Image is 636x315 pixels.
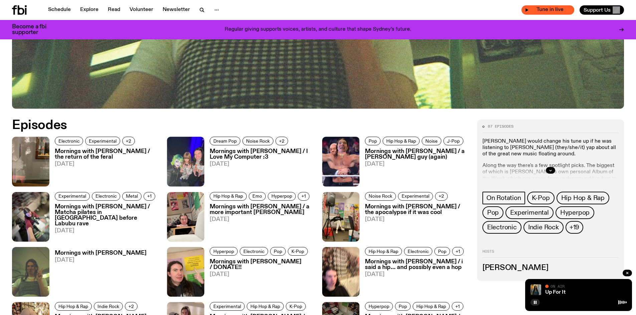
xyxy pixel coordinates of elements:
[360,259,469,297] a: Mornings with [PERSON_NAME] / i said a hip... and possibly even a hop[DATE]
[49,149,159,186] a: Mornings with [PERSON_NAME] / the return of the feral[DATE]
[482,250,619,258] h2: Hosts
[204,259,314,297] a: Mornings with [PERSON_NAME] / DONATE!![DATE]
[122,192,142,201] a: Metal
[55,302,92,311] a: Hip Hop & Rap
[95,194,117,199] span: Electronic
[439,194,444,199] span: +2
[210,161,314,167] span: [DATE]
[455,304,460,309] span: +1
[365,217,469,222] span: [DATE]
[55,204,159,227] h3: Mornings with [PERSON_NAME] / Matcha pilates in [GEOGRAPHIC_DATA] before Labubu rave
[210,247,238,256] a: Hyperpop
[55,228,159,234] span: [DATE]
[85,137,120,145] a: Experimental
[270,247,286,256] a: Pop
[365,247,402,256] a: Hip Hop & Rap
[556,206,594,219] a: Hyperpop
[243,249,264,254] span: Electronic
[580,5,624,15] button: Support Us
[322,247,360,297] img: A very blurry selfie of Jim in the studio.
[167,247,204,297] img: A selfie of Jim pulling a serious face and pointing at a sign in the fbi radio studio which says ...
[529,7,571,12] span: Tune in live
[521,5,574,15] button: On AirUp For ItTune in live
[49,204,159,242] a: Mornings with [PERSON_NAME] / Matcha pilates in [GEOGRAPHIC_DATA] before Labubu rave[DATE]
[557,192,609,204] a: Hip Hop & Rap
[147,194,152,199] span: +1
[213,304,241,309] span: Experimental
[126,5,157,15] a: Volunteer
[438,249,446,254] span: Pop
[545,290,566,295] a: Up For It
[416,304,446,309] span: Hip Hop & Rap
[89,139,117,144] span: Experimental
[413,302,450,311] a: Hip Hop & Rap
[365,161,469,167] span: [DATE]
[213,139,237,144] span: Dream Pop
[365,149,469,160] h3: Mornings with [PERSON_NAME] / a [PERSON_NAME] guy (again)
[12,24,55,35] h3: Become a fbi supporter
[402,194,429,199] span: Experimental
[55,250,147,256] h3: Mornings with [PERSON_NAME]
[291,249,304,254] span: K-Pop
[275,137,288,145] button: +2
[210,192,247,201] a: Hip Hop & Rap
[510,209,549,216] span: Experimental
[527,192,555,204] a: K-Pop
[55,257,147,263] span: [DATE]
[570,224,579,231] span: +19
[246,139,270,144] span: Noise Rock
[210,149,314,160] h3: Mornings with [PERSON_NAME] / I Love My Computer :3
[55,161,159,167] span: [DATE]
[584,7,611,13] span: Support Us
[55,137,83,145] a: Electronic
[434,247,450,256] a: Pop
[271,194,292,199] span: Hyperpop
[167,137,204,186] img: A selfie of Dyan Tai, Ninajirachi and Jim.
[288,247,308,256] a: K-Pop
[58,139,79,144] span: Electronic
[125,302,138,311] button: +2
[104,5,124,15] a: Read
[122,137,135,145] button: +2
[126,194,138,199] span: Metal
[94,302,123,311] a: Indie Rock
[365,259,469,270] h3: Mornings with [PERSON_NAME] / i said a hip... and possibly even a hop
[129,304,134,309] span: +2
[425,139,438,144] span: Noise
[482,221,521,234] a: Electronic
[447,139,460,144] span: J-Pop
[240,247,268,256] a: Electronic
[97,304,119,309] span: Indie Rock
[532,194,550,202] span: K-Pop
[365,192,396,201] a: Noise Rock
[58,304,88,309] span: Hip Hop & Rap
[523,221,564,234] a: Indie Rock
[369,304,389,309] span: Hyperpop
[210,272,314,277] span: [DATE]
[274,249,282,254] span: Pop
[247,302,284,311] a: Hip Hop & Rap
[561,194,605,202] span: Hip Hop & Rap
[76,5,102,15] a: Explore
[12,119,417,131] h2: Episodes
[210,302,245,311] a: Experimental
[386,139,416,144] span: Hip Hop & Rap
[365,272,469,277] span: [DATE]
[92,192,120,201] a: Electronic
[225,27,411,33] p: Regular giving supports voices, artists, and culture that shape Sydney’s future.
[482,138,619,158] p: [PERSON_NAME] would change his tune up if he was listening to [PERSON_NAME] (they/she/it) yap abo...
[12,247,49,297] img: Jim Kretschmer in a really cute outfit with cute braids, standing on a train holding up a peace s...
[44,5,75,15] a: Schedule
[249,192,266,201] a: Emo
[213,249,234,254] span: Hyperpop
[566,221,583,234] button: +19
[55,149,159,160] h3: Mornings with [PERSON_NAME] / the return of the feral
[531,284,541,295] img: Ify - a Brown Skin girl with black braided twists, looking up to the side with her tongue stickin...
[399,304,407,309] span: Pop
[487,209,499,216] span: Pop
[286,302,306,311] a: K-Pop
[369,194,392,199] span: Noise Rock
[298,192,309,201] button: +1
[301,194,306,199] span: +1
